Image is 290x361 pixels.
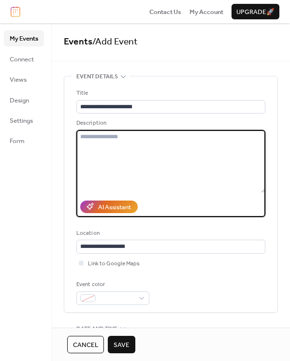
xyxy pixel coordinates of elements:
a: Design [4,92,44,108]
span: Contact Us [149,7,181,17]
span: Link to Google Maps [88,259,140,269]
span: My Account [189,7,223,17]
span: Cancel [73,340,98,350]
a: Views [4,72,44,87]
span: Views [10,75,27,85]
div: Location [76,229,263,238]
a: Connect [4,51,44,67]
span: Connect [10,55,34,64]
div: AI Assistant [98,202,131,212]
button: Cancel [67,336,104,353]
div: Event color [76,280,147,289]
span: My Events [10,34,38,43]
span: Settings [10,116,33,126]
a: My Events [4,30,44,46]
button: Save [108,336,135,353]
span: Event details [76,72,118,82]
button: Upgrade🚀 [232,4,279,19]
button: AI Assistant [80,201,138,213]
span: Form [10,136,25,146]
a: Contact Us [149,7,181,16]
span: / Add Event [92,33,138,51]
a: Settings [4,113,44,128]
span: Upgrade 🚀 [236,7,275,17]
img: logo [11,6,20,17]
span: Date and time [76,324,117,334]
a: Events [64,33,92,51]
span: Design [10,96,29,105]
a: My Account [189,7,223,16]
div: Title [76,88,263,98]
div: Description [76,118,263,128]
span: Save [114,340,130,350]
a: Form [4,133,44,148]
